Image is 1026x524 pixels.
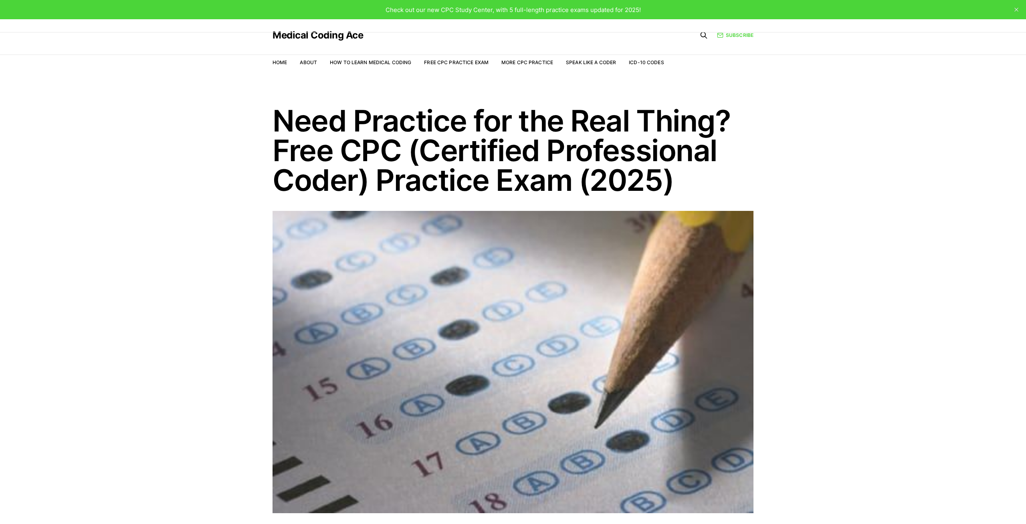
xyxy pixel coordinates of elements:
a: Subscribe [717,31,753,39]
button: close [1010,3,1023,16]
a: Medical Coding Ace [273,30,363,40]
a: Home [273,59,287,65]
a: Speak Like a Coder [566,59,616,65]
a: Free CPC Practice Exam [424,59,489,65]
a: How to Learn Medical Coding [330,59,411,65]
a: More CPC Practice [501,59,553,65]
img: Prepare for the CPC with our Free CPC Practice Exam (updated 2023)! [273,211,753,513]
span: Check out our new CPC Study Center, with 5 full-length practice exams updated for 2025! [386,6,641,14]
a: ICD-10 Codes [629,59,664,65]
h1: Need Practice for the Real Thing? Free CPC (Certified Professional Coder) Practice Exam (2025) [273,106,753,195]
a: About [300,59,317,65]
